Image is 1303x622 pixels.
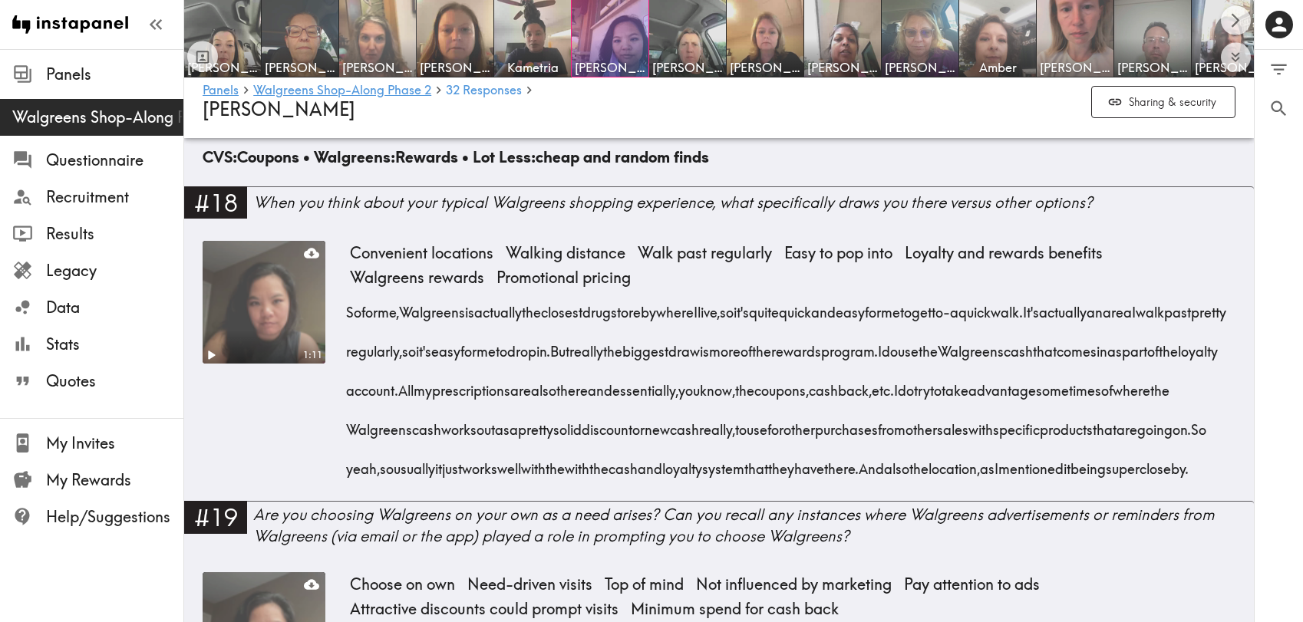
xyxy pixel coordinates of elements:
span: where [656,287,694,326]
span: products [1040,405,1093,444]
span: part [1122,327,1147,366]
span: And [859,444,884,483]
span: loyalty [1178,327,1218,366]
div: CVS:Coupons • Walgreens:Rewards • Lot Less:cheap and random finds [203,146,1235,186]
span: Kametria [497,59,568,76]
span: Top of mind [599,572,690,597]
span: it [435,444,442,483]
a: #19Are you choosing Walgreens on your own as a need arises? Can you recall any instances where Wa... [184,501,1254,560]
span: the [919,327,938,366]
span: [PERSON_NAME] [420,59,490,76]
span: as [1107,327,1122,366]
span: use [747,405,767,444]
span: essentially, [612,366,678,405]
span: Data [46,297,183,318]
span: But [550,327,569,366]
span: the [735,366,754,405]
span: is [700,327,709,366]
span: [PERSON_NAME] [203,97,355,120]
span: drugstore [582,287,641,326]
span: and [588,366,612,405]
span: with [521,444,546,483]
span: an [1087,287,1103,326]
span: Stats [46,334,183,355]
span: mentioned [998,444,1064,483]
span: usually [394,444,435,483]
span: it [1064,444,1070,483]
span: easy [431,327,460,366]
span: there. [824,444,859,483]
span: cash [609,444,638,483]
span: that [744,444,768,483]
span: Minimum spend for cash back [625,597,845,621]
span: for [767,405,783,444]
span: as [495,405,510,444]
span: solid [553,405,582,444]
span: Walgreens [399,287,465,326]
span: quick [779,287,811,326]
span: me, [378,287,399,326]
span: [PERSON_NAME] [342,59,413,76]
span: Convenient locations [344,241,500,265]
span: specific [993,405,1040,444]
span: draw [668,327,700,366]
span: to [735,405,747,444]
span: I [995,444,998,483]
span: prescriptions [432,366,510,405]
span: by. [1171,444,1189,483]
span: other [906,405,937,444]
button: Sharing & security [1091,86,1235,119]
span: there [556,366,588,405]
button: Expand to show all items [1221,42,1251,72]
span: etc. [872,366,894,405]
span: pretty [518,405,553,444]
span: it's [416,327,431,366]
span: are [510,366,531,405]
span: [PERSON_NAME] [1117,59,1188,76]
span: rewards [771,327,821,366]
span: discount [582,405,632,444]
span: really, [699,405,735,444]
span: on. [1173,405,1191,444]
span: take [942,366,968,405]
span: the [603,327,622,366]
a: Walgreens Shop-Along Phase 2 [253,84,431,98]
div: Walgreens Shop-Along Phase 2 [12,107,183,128]
span: Easy to pop into [778,241,899,265]
span: super [1106,444,1140,483]
span: cash [412,405,441,444]
div: Are you choosing Walgreens on your own as a need arises? Can you recall any instances where Walgr... [253,504,1254,547]
span: for [460,327,477,366]
span: to [930,366,942,405]
span: the [752,327,771,366]
div: #19 [184,501,247,533]
span: Not influenced by marketing [690,572,898,597]
span: Panels [46,64,183,85]
span: Choose on own [344,572,461,597]
span: they [768,444,794,483]
span: of [741,327,752,366]
div: 1:11 [299,349,325,362]
span: from [878,405,906,444]
span: purchases [815,405,878,444]
span: the [1150,366,1169,405]
span: in [1097,327,1107,366]
span: So [346,287,361,326]
span: sales [937,405,968,444]
span: 32 Responses [446,84,522,96]
span: other [783,405,815,444]
span: I [694,287,698,326]
span: Amber [962,59,1033,76]
span: - [943,287,950,326]
span: Need-driven visits [461,572,599,597]
span: of [1147,327,1159,366]
span: the [909,444,929,483]
button: Search [1255,89,1303,128]
span: also [531,366,556,405]
span: Search [1268,98,1289,119]
span: my [414,366,432,405]
button: Toggle between responses and questions [187,41,218,72]
span: My Rewards [46,469,183,491]
span: So [1191,405,1206,444]
span: cash [1004,327,1033,366]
